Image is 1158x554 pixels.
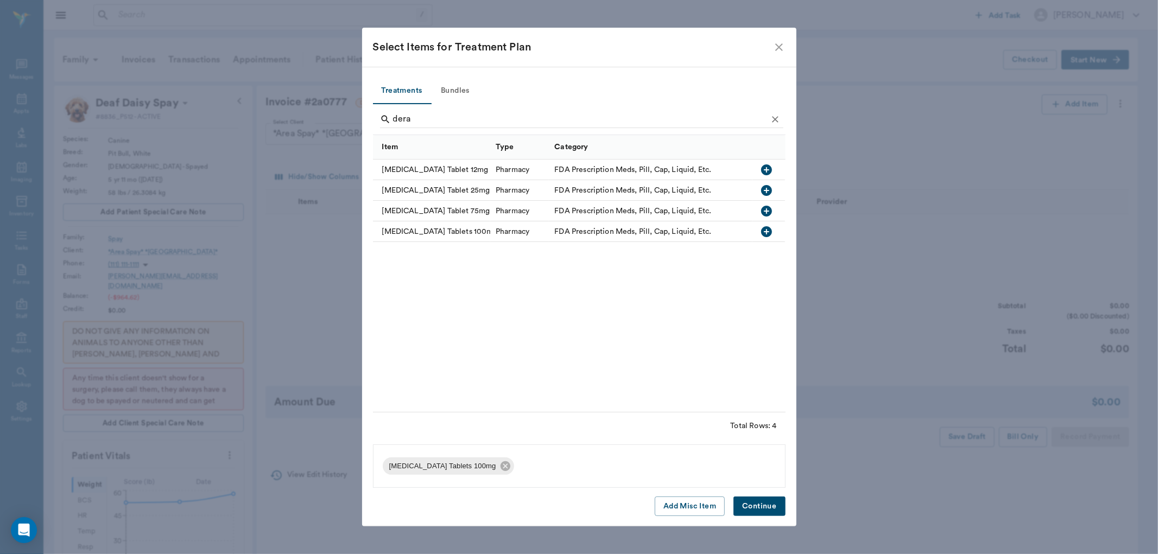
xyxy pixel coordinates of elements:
[373,39,773,56] div: Select Items for Treatment Plan
[382,132,398,162] div: Item
[383,457,514,475] div: [MEDICAL_DATA] Tablets 100mg
[373,160,491,180] div: [MEDICAL_DATA] Tablet 12mg
[496,226,529,237] div: Pharmacy
[373,180,491,201] div: [MEDICAL_DATA] Tablet 25mg
[496,206,529,216] div: Pharmacy
[554,132,588,162] div: Category
[733,496,785,517] button: Continue
[373,78,431,104] button: Treatments
[773,41,786,54] button: close
[383,461,503,472] span: [MEDICAL_DATA] Tablets 100mg
[496,185,529,196] div: Pharmacy
[554,164,711,175] div: FDA Prescription Meds, Pill, Cap, Liquid, Etc.
[549,135,752,160] div: Category
[380,111,783,130] div: Search
[554,206,711,216] div: FDA Prescription Meds, Pill, Cap, Liquid, Etc.
[431,78,480,104] button: Bundles
[554,226,711,237] div: FDA Prescription Meds, Pill, Cap, Liquid, Etc.
[11,517,37,543] div: Open Intercom Messenger
[373,221,491,242] div: [MEDICAL_DATA] Tablets 100mg
[554,185,711,196] div: FDA Prescription Meds, Pill, Cap, Liquid, Etc.
[490,135,549,160] div: Type
[373,201,491,221] div: [MEDICAL_DATA] Tablet 75mg
[655,496,725,517] button: Add Misc Item
[496,164,529,175] div: Pharmacy
[393,111,767,128] input: Find a treatment
[767,111,783,128] button: Clear
[373,135,491,160] div: Item
[731,421,777,431] div: Total Rows: 4
[496,132,514,162] div: Type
